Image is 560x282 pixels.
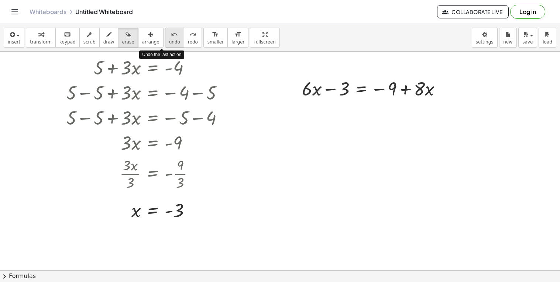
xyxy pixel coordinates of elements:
[539,28,556,48] button: load
[79,28,100,48] button: scrub
[142,39,159,45] span: arrange
[207,39,224,45] span: smaller
[139,51,184,59] div: Undo the last action
[437,5,509,18] button: Collaborate Live
[138,28,164,48] button: arrange
[503,39,512,45] span: new
[510,5,545,19] button: Log in
[171,30,178,39] i: undo
[234,30,241,39] i: format_size
[30,8,66,15] a: Whiteboards
[122,39,134,45] span: erase
[443,8,502,15] span: Collaborate Live
[26,28,56,48] button: transform
[55,28,80,48] button: keyboardkeypad
[4,28,24,48] button: insert
[476,39,494,45] span: settings
[165,28,184,48] button: undoundo
[189,30,196,39] i: redo
[8,39,20,45] span: insert
[118,28,138,48] button: erase
[83,39,96,45] span: scrub
[184,28,202,48] button: redoredo
[203,28,228,48] button: format_sizesmaller
[188,39,198,45] span: redo
[99,28,118,48] button: draw
[64,30,71,39] i: keyboard
[9,6,21,18] button: Toggle navigation
[169,39,180,45] span: undo
[212,30,219,39] i: format_size
[543,39,552,45] span: load
[250,28,279,48] button: fullscreen
[231,39,244,45] span: larger
[518,28,537,48] button: save
[522,39,533,45] span: save
[227,28,248,48] button: format_sizelarger
[103,39,114,45] span: draw
[30,39,52,45] span: transform
[499,28,517,48] button: new
[254,39,275,45] span: fullscreen
[472,28,498,48] button: settings
[59,39,76,45] span: keypad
